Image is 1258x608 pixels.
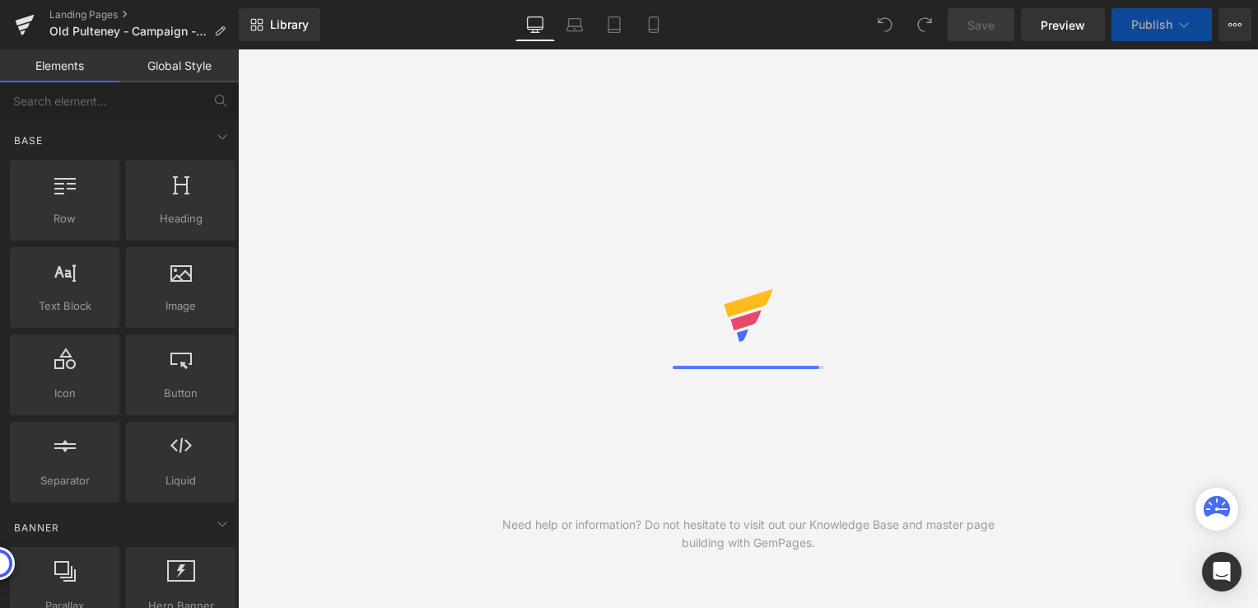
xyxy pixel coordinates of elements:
a: Landing Pages [49,8,239,21]
a: Global Style [119,49,239,82]
button: Undo [869,8,902,41]
span: Preview [1041,16,1085,34]
span: Button [131,385,231,402]
span: Text Block [15,297,114,315]
span: Old Pulteney - Campaign - 2025 [49,25,207,38]
span: Base [12,133,44,148]
span: Separator [15,472,114,489]
a: Mobile [634,8,673,41]
span: Library [270,17,309,32]
div: Need help or information? Do not hesitate to visit out our Knowledge Base and master page buildin... [493,516,1004,552]
span: Icon [15,385,114,402]
span: Heading [131,210,231,227]
span: Publish [1131,18,1172,31]
a: New Library [239,8,320,41]
button: Publish [1111,8,1212,41]
span: Save [967,16,995,34]
button: Redo [908,8,941,41]
a: Laptop [555,8,594,41]
div: Open Intercom Messenger [1202,552,1242,592]
span: Liquid [131,472,231,489]
span: Banner [12,520,61,536]
span: Row [15,210,114,227]
a: Tablet [594,8,634,41]
span: Image [131,297,231,315]
a: Preview [1021,8,1105,41]
button: More [1218,8,1251,41]
a: Desktop [515,8,555,41]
